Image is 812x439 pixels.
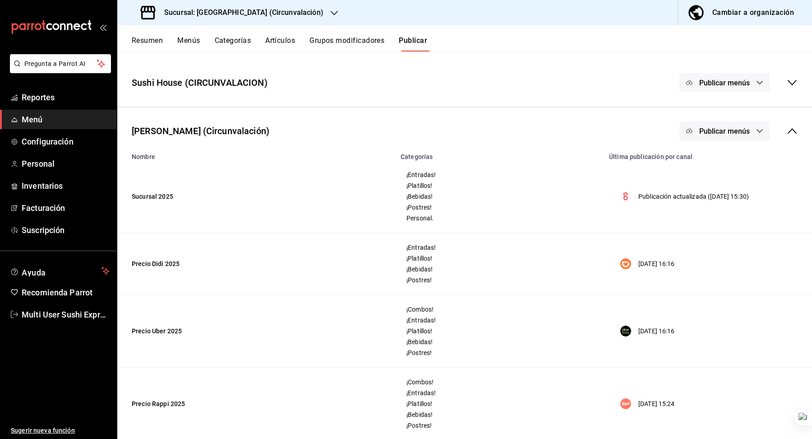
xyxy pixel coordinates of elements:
span: ¡Postres! [406,204,592,210]
span: ¡Entradas! [406,390,592,396]
div: Cambiar a organización [712,6,794,19]
span: Inventarios [22,180,110,192]
button: Pregunta a Parrot AI [10,54,111,73]
td: Precio Uber 2025 [117,295,395,368]
span: Personal. [406,215,592,221]
span: Pregunta a Parrot AI [24,59,97,69]
div: Sushi House (CIRCUNVALACION) [132,76,268,89]
span: ¡Entradas! [406,317,592,323]
button: Publicar menús [679,121,770,140]
span: ¡Platillos! [406,182,592,189]
span: ¡Postres! [406,422,592,429]
span: Suscripción [22,224,110,236]
button: Categorías [215,36,251,51]
span: ¡Postres! [406,350,592,356]
span: ¡Postres! [406,277,592,283]
span: Publicar menús [699,79,750,87]
p: [DATE] 16:16 [638,259,675,269]
span: ¡Bebidas! [406,411,592,418]
span: ¡Bebidas! [406,193,592,200]
div: [PERSON_NAME] (Circunvalación) [132,124,269,138]
span: ¡Entradas! [406,244,592,251]
span: Menú [22,113,110,126]
span: ¡Bebidas! [406,266,592,272]
span: Facturación [22,202,110,214]
th: Última publicación por canal [604,148,812,160]
p: Publicación actualizada ([DATE] 15:30) [638,192,749,201]
button: Resumen [132,36,163,51]
span: ¡Entradas! [406,172,592,178]
div: navigation tabs [132,36,812,51]
button: Publicar [399,36,427,51]
span: Personal [22,158,110,170]
th: Categorías [395,148,604,160]
span: Recomienda Parrot [22,286,110,299]
span: ¡Combos! [406,306,592,313]
span: ¡Platillos! [406,328,592,334]
th: Nombre [117,148,395,160]
span: ¡Bebidas! [406,339,592,345]
span: ¡Platillos! [406,255,592,262]
button: open_drawer_menu [99,23,106,31]
span: Configuración [22,135,110,148]
p: [DATE] 15:24 [638,399,675,409]
h3: Sucursal: [GEOGRAPHIC_DATA] (Circunvalación) [157,7,323,18]
span: Reportes [22,91,110,103]
a: Pregunta a Parrot AI [6,65,111,75]
span: Multi User Sushi Express [22,308,110,321]
button: Menús [177,36,200,51]
button: Artículos [265,36,295,51]
td: Sucursal 2025 [117,160,395,233]
button: Publicar menús [679,73,770,92]
td: Precio Didi 2025 [117,233,395,295]
span: Sugerir nueva función [11,426,110,435]
p: [DATE] 16:16 [638,327,675,336]
button: Grupos modificadores [309,36,384,51]
span: Ayuda [22,266,98,276]
span: Publicar menús [699,127,750,135]
span: ¡Combos! [406,379,592,385]
span: ¡Platillos! [406,401,592,407]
